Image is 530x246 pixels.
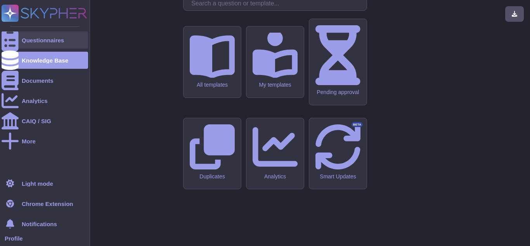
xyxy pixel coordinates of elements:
div: Knowledge Base [22,58,68,63]
a: Chrome Extension [2,195,88,212]
div: More [22,138,36,144]
a: Questionnaires [2,31,88,49]
div: Analytics [253,173,298,180]
div: All templates [190,82,235,88]
div: Duplicates [190,173,235,180]
div: BETA [352,122,363,127]
div: CAIQ / SIG [22,118,51,124]
div: Documents [22,78,54,84]
div: Smart Updates [315,173,360,180]
div: Analytics [22,98,48,104]
a: Documents [2,72,88,89]
div: Questionnaires [22,37,64,43]
div: My templates [253,82,298,88]
div: Light mode [22,181,53,187]
span: Profile [5,236,23,241]
span: Notifications [22,221,57,227]
a: Analytics [2,92,88,109]
div: Chrome Extension [22,201,73,207]
a: Knowledge Base [2,52,88,69]
div: Pending approval [315,89,360,96]
a: CAIQ / SIG [2,112,88,129]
